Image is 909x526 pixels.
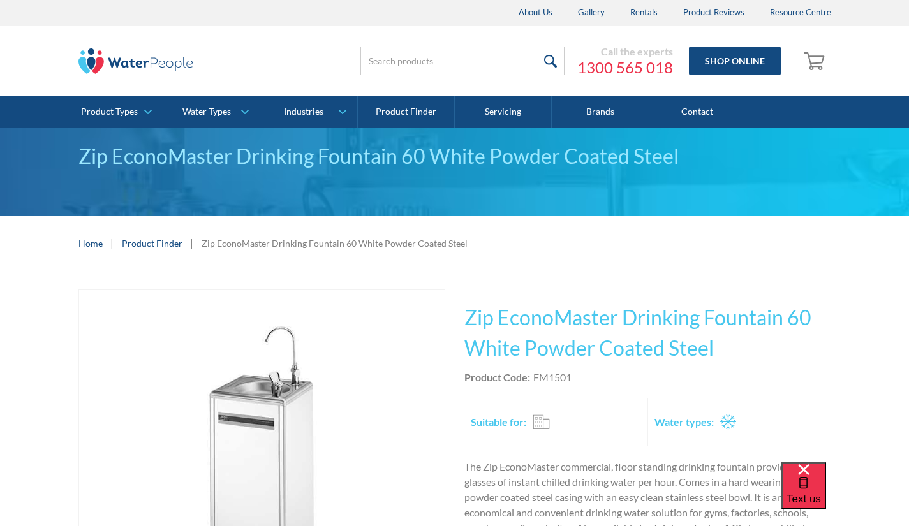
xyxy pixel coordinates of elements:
[464,371,530,383] strong: Product Code:
[654,414,714,430] h2: Water types:
[471,414,526,430] h2: Suitable for:
[649,96,746,128] a: Contact
[163,96,260,128] a: Water Types
[552,96,649,128] a: Brands
[182,106,231,117] div: Water Types
[801,46,831,77] a: Open empty cart
[804,50,828,71] img: shopping cart
[689,47,781,75] a: Shop Online
[122,237,182,250] a: Product Finder
[78,48,193,74] img: The Water People
[78,237,103,250] a: Home
[109,235,115,251] div: |
[202,237,468,250] div: Zip EconoMaster Drinking Fountain 60 White Powder Coated Steel
[464,302,831,363] h1: Zip EconoMaster Drinking Fountain 60 White Powder Coated Steel
[260,96,357,128] a: Industries
[360,47,565,75] input: Search products
[189,235,195,251] div: |
[781,462,909,526] iframe: podium webchat widget bubble
[455,96,552,128] a: Servicing
[577,58,673,77] a: 1300 565 018
[284,106,323,117] div: Industries
[577,45,673,58] div: Call the experts
[533,370,572,385] div: EM1501
[81,106,138,117] div: Product Types
[358,96,455,128] a: Product Finder
[78,141,831,172] div: Zip EconoMaster Drinking Fountain 60 White Powder Coated Steel
[66,96,163,128] a: Product Types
